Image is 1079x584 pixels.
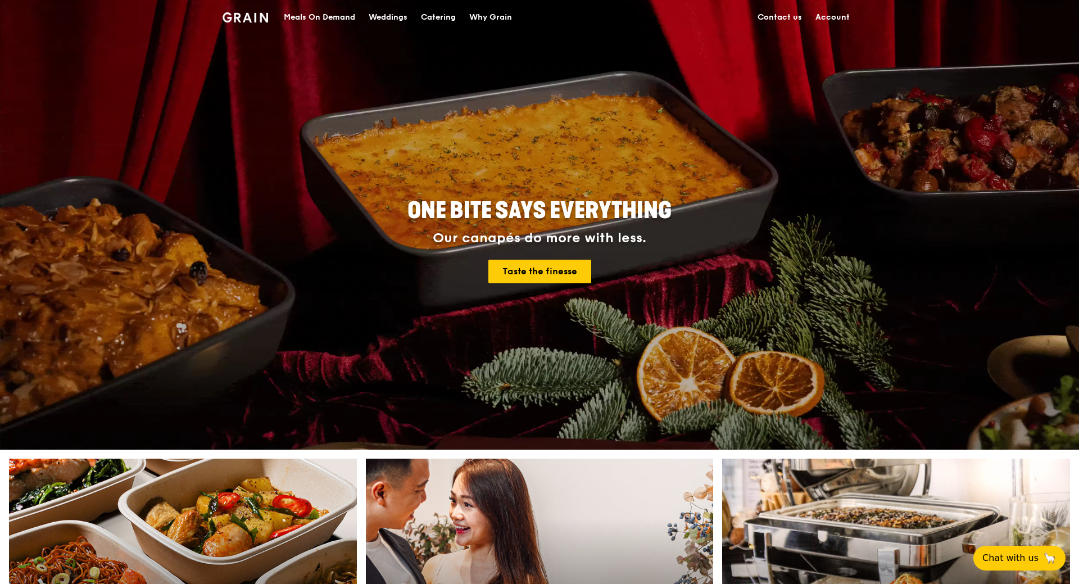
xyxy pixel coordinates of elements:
img: Grain [223,12,268,22]
span: ONE BITE SAYS EVERYTHING [407,197,672,224]
div: Weddings [369,1,407,34]
div: Meals On Demand [284,1,355,34]
a: Taste the finesse [488,260,591,283]
button: Chat with us🦙 [973,546,1066,571]
a: Contact us [751,1,809,34]
a: Weddings [362,1,414,34]
span: 🦙 [1043,551,1057,565]
div: Catering [421,1,456,34]
a: Account [809,1,856,34]
span: Chat with us [982,551,1039,565]
div: Our canapés do more with less. [337,230,742,246]
div: Why Grain [469,1,512,34]
a: Why Grain [463,1,519,34]
a: Catering [414,1,463,34]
